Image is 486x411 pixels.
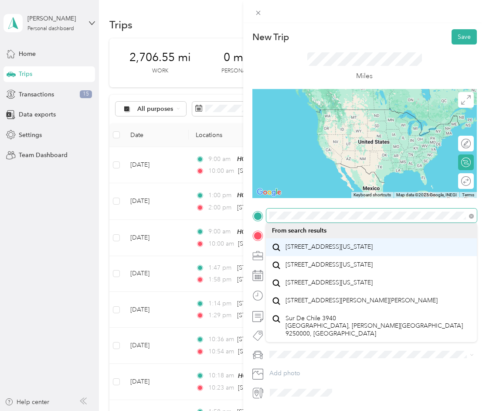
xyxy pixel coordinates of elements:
[252,31,289,43] p: New Trip
[255,187,283,198] a: Open this area in Google Maps (opens a new window)
[353,192,391,198] button: Keyboard shortcuts
[285,243,373,251] span: [STREET_ADDRESS][US_STATE]
[285,297,438,305] span: [STREET_ADDRESS][PERSON_NAME][PERSON_NAME]
[462,192,474,197] a: Terms (opens in new tab)
[396,192,457,197] span: Map data ©2025 Google, INEGI
[356,71,373,82] p: Miles
[285,261,373,269] span: [STREET_ADDRESS][US_STATE]
[285,279,373,287] span: [STREET_ADDRESS][US_STATE]
[255,187,283,198] img: Google
[437,362,486,411] iframe: Everlance-gr Chat Button Frame
[452,29,477,45] button: Save
[272,227,326,234] span: From search results
[285,315,471,338] span: Sur De Chile 3940 [GEOGRAPHIC_DATA], [PERSON_NAME][GEOGRAPHIC_DATA] 9250000, [GEOGRAPHIC_DATA]
[266,367,477,380] button: Add photo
